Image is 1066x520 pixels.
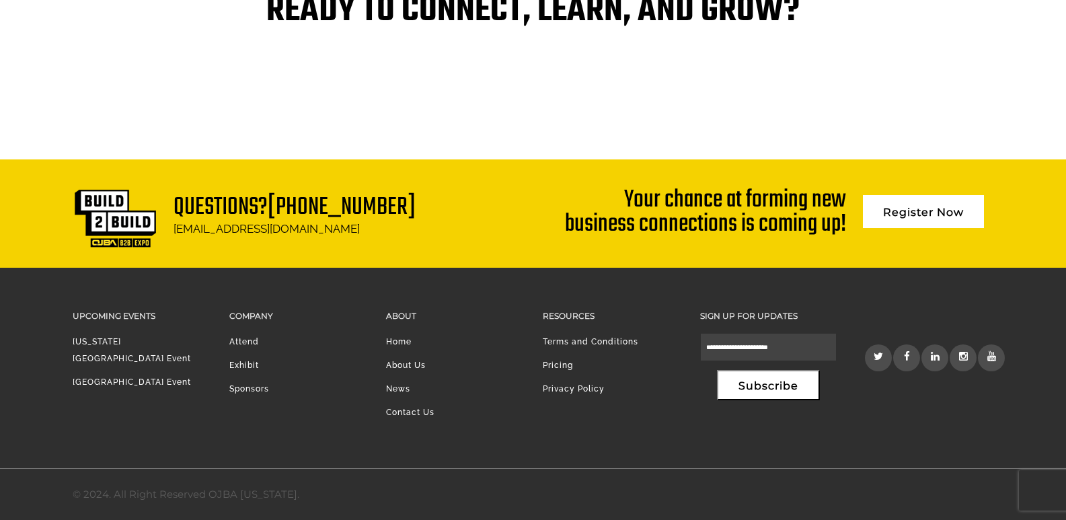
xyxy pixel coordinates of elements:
[73,308,209,324] h3: Upcoming Events
[229,308,366,324] h3: Company
[543,337,638,346] a: Terms and Conditions
[73,486,299,503] div: © 2024. All Right Reserved OJBA [US_STATE].
[543,361,573,370] a: Pricing
[73,377,191,387] a: [GEOGRAPHIC_DATA] Event
[386,308,523,324] h3: About
[717,370,820,400] button: Subscribe
[543,308,679,324] h3: Resources
[229,384,269,394] a: Sponsors
[229,337,259,346] a: Attend
[700,308,837,324] h3: Sign up for updates
[174,222,360,235] a: [EMAIL_ADDRESS][DOMAIN_NAME]
[863,195,984,228] a: Register Now
[268,188,416,227] a: [PHONE_NUMBER]
[543,384,605,394] a: Privacy Policy
[229,361,259,370] a: Exhibit
[386,408,434,417] a: Contact Us
[560,188,846,237] div: Your chance at forming new business connections is coming up!
[386,361,426,370] a: About Us
[174,196,416,219] h1: Questions?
